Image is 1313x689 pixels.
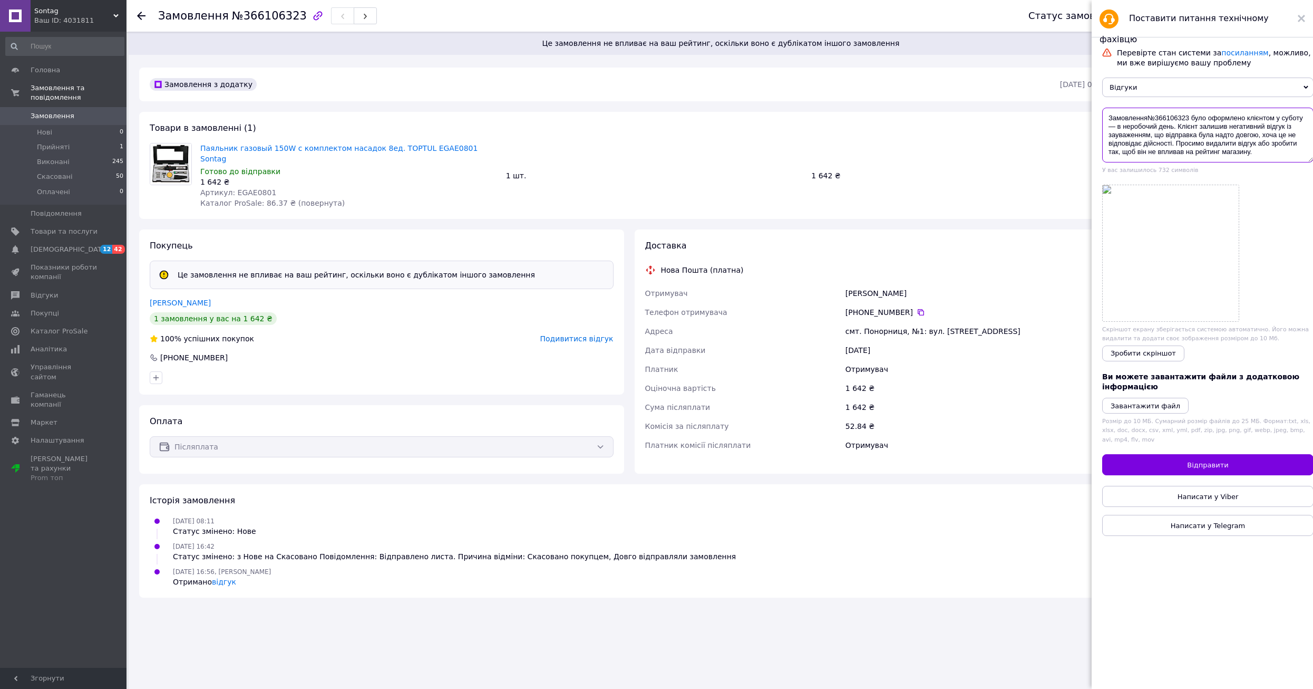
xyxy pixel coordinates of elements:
div: [DATE] [843,341,1111,360]
span: Доставка [645,241,687,251]
span: Замовлення та повідомлення [31,83,127,102]
span: Нові [37,128,52,137]
span: Готово до відправки [200,167,280,176]
span: Налаштування [31,436,84,445]
img: Паяльник газовый 150W с комплектом насадок 8ед. TOPTUL EGAE0801 Sontag [150,143,191,185]
input: Пошук [5,37,124,56]
div: 52.84 ₴ [843,417,1111,436]
span: Артикул: EGAE0801 [200,188,276,197]
span: Управління сайтом [31,362,98,381]
div: Статус змінено: Нове [173,526,256,537]
span: 12 [100,245,112,254]
span: Повідомлення [31,209,82,218]
span: Оплата [150,416,182,426]
span: Платник комісії післяплати [645,441,751,449]
span: Покупець [150,241,193,251]
div: 1 642 ₴ [843,379,1111,398]
div: Це замовлення не впливає на ваш рейтинг, оскільки воно є дублікатом іншого замовлення [173,270,539,280]
span: Отримувач [645,289,688,298]
span: Розмір до 10 МБ. Сумарний розмір файлів до 25 МБ. Формат: txt, xls, xlsx, doc, docx, csv, xml, ym... [1102,418,1310,443]
a: Паяльник газовый 150W с комплектом насадок 8ед. TOPTUL EGAE0801 Sontag [200,144,478,163]
span: №366106323 [232,9,307,22]
span: Гаманець компанії [31,390,98,409]
span: Комісія за післяплату [645,422,729,430]
span: 42 [112,245,124,254]
span: Скасовані [37,172,73,181]
div: Отримано [173,577,271,587]
a: Screenshot.png [1103,185,1239,321]
div: Отримувач [843,360,1111,379]
div: Статус замовлення [1028,11,1125,21]
span: Маркет [31,418,57,427]
span: Товари та послуги [31,227,98,236]
div: 1 642 ₴ [200,177,498,187]
span: Sontag [34,6,113,16]
a: посиланням [1221,49,1268,57]
div: Ваш ID: 4031811 [34,16,127,25]
span: Покупці [31,309,59,318]
div: Статус змінено: з Нове на Скасовано Повідомлення: Відправлено листа. Причина відміни: Скасовано п... [173,551,736,562]
span: Зробити скріншот [1111,349,1176,357]
span: [PERSON_NAME] та рахунки [31,454,98,483]
span: 1 [120,142,123,152]
div: 1 замовлення у вас на 1 642 ₴ [150,312,277,325]
span: 50 [116,172,123,181]
span: 0 [120,128,123,137]
div: 1 642 ₴ [843,398,1111,417]
span: Подивитися відгук [540,334,614,343]
span: Це замовлення не впливає на ваш рейтинг, оскільки воно є дублікатом іншого замовлення [141,38,1300,49]
span: Скріншот екрану зберігається системою автоматично. Його можна видалити та додати своє зображення ... [1102,326,1309,342]
div: Отримувач [843,436,1111,455]
a: [PERSON_NAME] [150,299,211,307]
span: [DATE] 08:11 [173,518,215,525]
span: Каталог ProSale: 86.37 ₴ (повернута) [200,199,345,207]
div: 1 642 ₴ [807,168,1083,183]
span: [DATE] 16:56, [PERSON_NAME] [173,568,271,576]
button: Завантажити файл [1102,398,1189,414]
span: Каталог ProSale [31,327,87,336]
span: Товари в замовленні (1) [150,123,256,133]
div: смт. Понорниця, №1: вул. [STREET_ADDRESS] [843,322,1111,341]
div: [PERSON_NAME] [843,284,1111,303]
a: Редагувати [1087,165,1108,186]
span: Прийняті [37,142,70,152]
i: Завантажити файл [1111,402,1180,410]
span: Показники роботи компанії [31,263,98,282]
span: Аналітика [31,344,67,354]
span: 245 [112,157,123,167]
span: Сума післяплати [645,403,711,412]
span: Дата відправки [645,346,706,355]
a: відгук [212,578,236,586]
span: Історія замовлення [150,495,235,505]
span: Написати у Telegram [1171,522,1245,530]
span: [DATE] 16:42 [173,543,215,550]
span: Відправити [1187,461,1228,469]
div: 1 шт. [502,168,808,183]
span: Головна [31,65,60,75]
span: Написати у Viber [1178,493,1239,501]
span: Замовлення [158,9,229,22]
span: Ви можете завантажити файли з додатковою інформацією [1102,372,1299,391]
span: Оплачені [37,187,70,197]
div: успішних покупок [150,333,254,344]
span: Відгуки [31,291,58,300]
span: У вас залишилось 732 символів [1102,167,1199,174]
span: Телефон отримувача [645,308,727,317]
div: Замовлення з додатку [150,78,257,91]
span: Платник [645,365,678,374]
time: [DATE] 08:11 [1060,80,1108,89]
span: 100% [160,334,181,343]
span: [DEMOGRAPHIC_DATA] [31,245,109,254]
span: Замовлення [31,111,74,121]
span: Адреса [645,327,673,336]
span: Виконані [37,157,70,167]
button: Зробити скріншот [1102,346,1184,361]
div: [PHONE_NUMBER] [845,307,1108,318]
div: Нова Пошта (платна) [658,265,746,275]
div: [PHONE_NUMBER] [159,352,229,363]
div: Повернутися назад [137,11,145,21]
span: 0 [120,187,123,197]
span: Оціночна вартість [645,384,716,393]
div: Prom топ [31,473,98,483]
